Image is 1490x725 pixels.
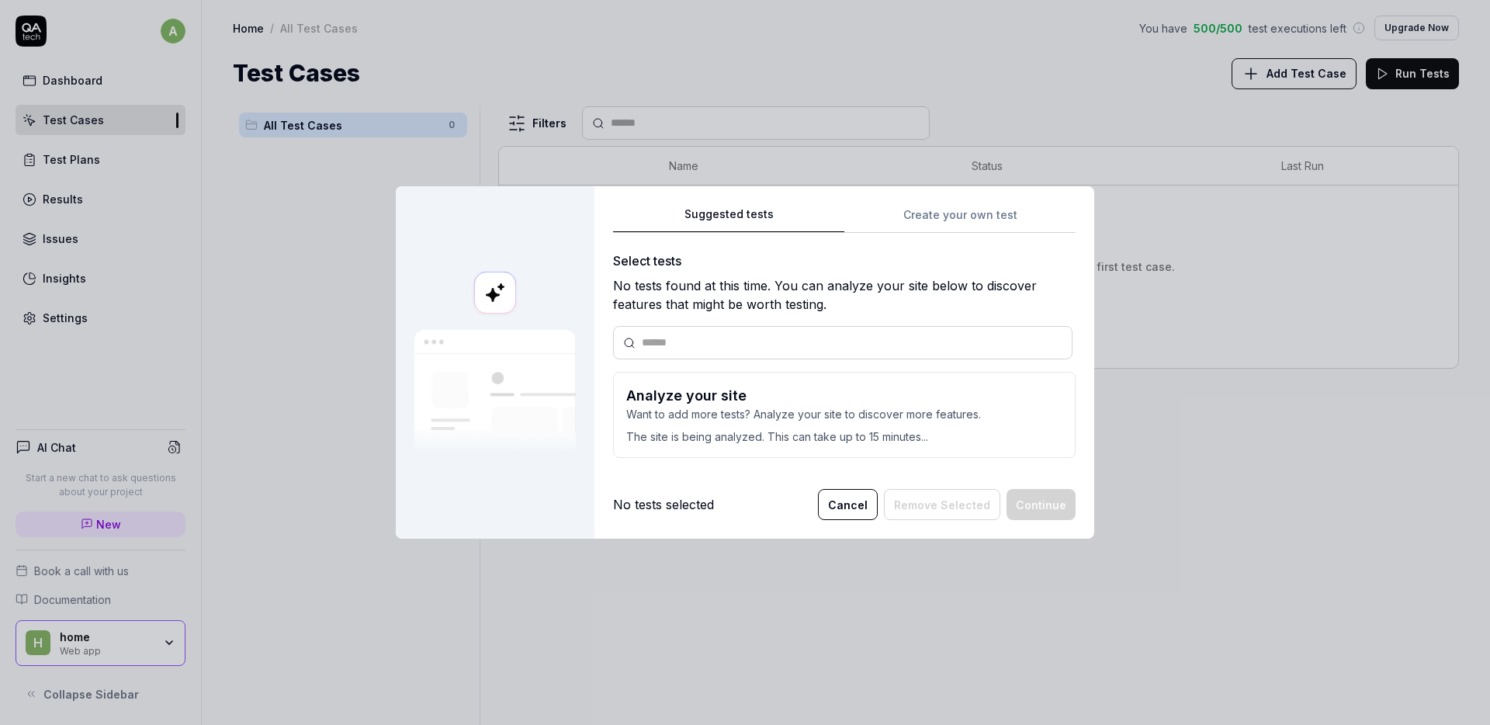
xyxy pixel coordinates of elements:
button: Suggested tests [613,205,844,233]
p: The site is being analyzed. This can take up to 15 minutes... [626,422,1062,445]
button: Continue [1007,489,1076,520]
h3: Analyze your site [626,385,1062,406]
div: Select tests [613,251,1076,270]
button: Cancel [818,489,878,520]
div: No tests selected [613,495,714,514]
div: No tests found at this time. You can analyze your site below to discover features that might be w... [613,276,1076,314]
button: Create your own test [844,205,1076,233]
button: Remove Selected [884,489,1000,520]
img: Our AI scans your site and suggests things to test [414,330,576,453]
p: Want to add more tests? Analyze your site to discover more features. [626,406,1062,422]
